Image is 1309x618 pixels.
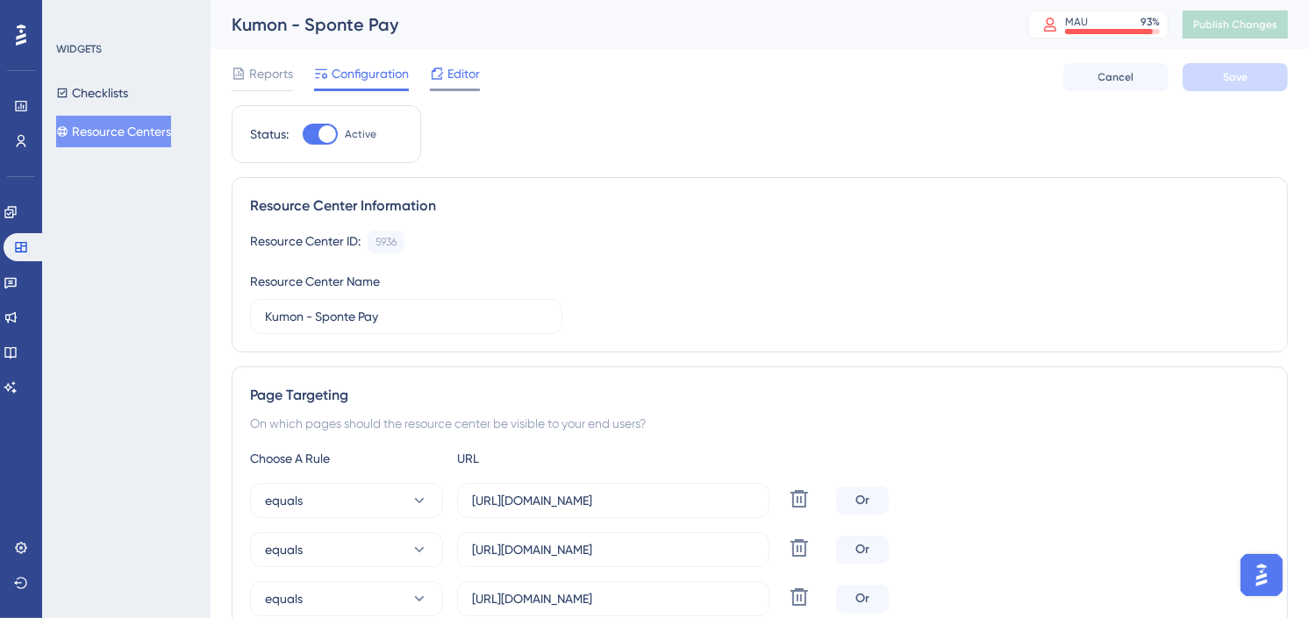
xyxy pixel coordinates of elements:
div: Or [836,585,889,613]
div: Status: [250,124,289,145]
span: Configuration [332,63,409,84]
button: equals [250,532,443,567]
div: Resource Center Information [250,195,1270,217]
button: Checklists [56,77,128,109]
span: Publish Changes [1193,18,1277,32]
span: Cancel [1098,70,1134,84]
input: yourwebsite.com/path [472,540,755,559]
div: 93 % [1141,15,1160,29]
span: equals [265,539,303,560]
span: Active [345,127,376,141]
div: Or [836,487,889,515]
div: Page Targeting [250,385,1270,406]
button: equals [250,483,443,518]
button: Resource Centers [56,116,171,147]
input: Type your Resource Center name [265,307,547,326]
div: 5936 [376,235,397,249]
span: Reports [249,63,293,84]
div: Resource Center Name [250,271,380,292]
button: Publish Changes [1183,11,1288,39]
button: equals [250,581,443,616]
div: On which pages should the resource center be visible to your end users? [250,413,1270,434]
div: Choose A Rule [250,448,443,469]
div: MAU [1065,15,1088,29]
iframe: UserGuiding AI Assistant Launcher [1235,549,1288,601]
button: Save [1183,63,1288,91]
div: Resource Center ID: [250,231,361,253]
div: Or [836,536,889,564]
div: URL [457,448,650,469]
span: Save [1223,70,1248,84]
input: yourwebsite.com/path [472,491,755,510]
div: Kumon - Sponte Pay [232,12,984,37]
span: Editor [447,63,480,84]
input: yourwebsite.com/path [472,589,755,608]
span: equals [265,588,303,609]
div: WIDGETS [56,42,102,56]
button: Cancel [1063,63,1169,91]
span: equals [265,490,303,511]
